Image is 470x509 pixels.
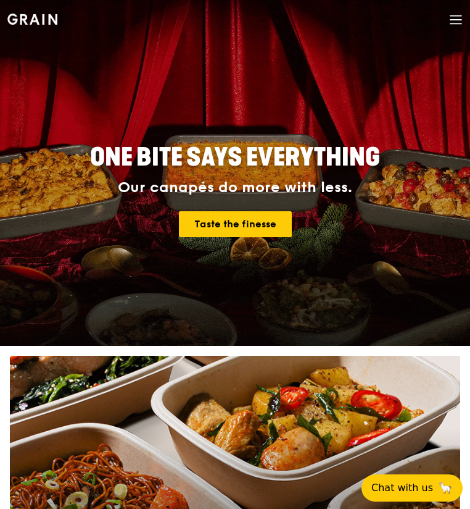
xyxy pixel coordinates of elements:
[371,481,433,495] span: Chat with us
[90,143,380,172] span: ONE BITE SAYS EVERYTHING
[179,211,292,237] a: Taste the finesse
[7,14,57,25] img: Grain
[438,481,453,495] span: 🦙
[59,179,411,196] div: Our canapés do more with less.
[361,474,463,502] button: Chat with us🦙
